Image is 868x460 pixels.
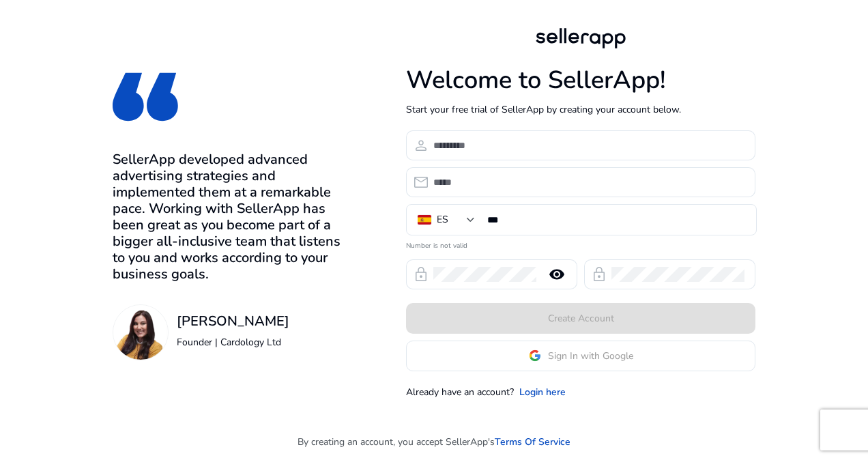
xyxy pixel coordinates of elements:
[413,137,429,154] span: person
[113,152,345,283] h3: SellerApp developed advanced advertising strategies and implemented them at a remarkable pace. Wo...
[540,266,573,283] mat-icon: remove_red_eye
[413,266,429,283] span: lock
[406,385,514,399] p: Already have an account?
[519,385,566,399] a: Login here
[406,66,755,95] h1: Welcome to SellerApp!
[413,174,429,190] span: email
[406,102,755,117] p: Start your free trial of SellerApp by creating your account below.
[495,435,570,449] a: Terms Of Service
[177,335,289,349] p: Founder | Cardology Ltd
[177,313,289,330] h3: [PERSON_NAME]
[437,212,448,227] div: ES
[591,266,607,283] span: lock
[406,237,755,251] mat-error: Number is not valid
